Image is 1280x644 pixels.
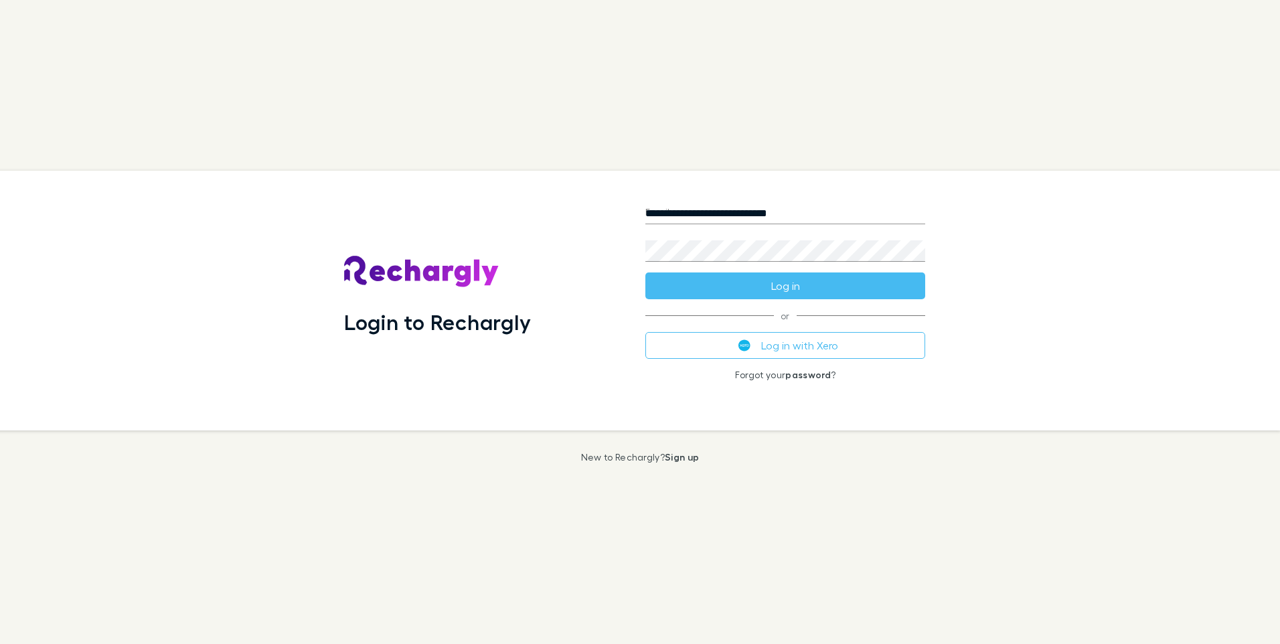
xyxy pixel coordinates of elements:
h1: Login to Rechargly [344,309,531,335]
a: Sign up [665,451,699,463]
p: Forgot your ? [645,370,925,380]
p: New to Rechargly? [581,452,700,463]
a: password [785,369,831,380]
button: Log in with Xero [645,332,925,359]
img: Rechargly's Logo [344,256,499,288]
img: Xero's logo [738,339,750,351]
button: Log in [645,272,925,299]
span: or [645,315,925,316]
